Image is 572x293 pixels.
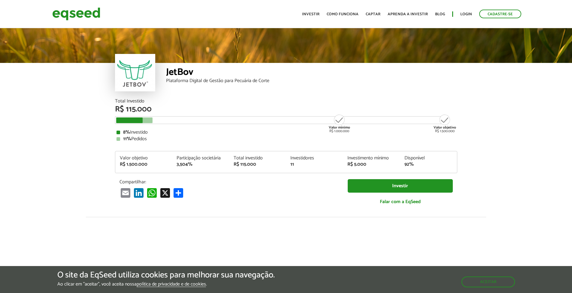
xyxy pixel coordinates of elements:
div: JetBov [166,67,457,78]
div: Investimento mínimo [347,156,395,161]
a: Share [172,188,184,198]
a: Email [120,188,132,198]
div: Investidores [290,156,338,161]
a: Investir [302,12,319,16]
img: EqSeed [52,6,100,22]
div: Total investido [234,156,282,161]
strong: Valor objetivo [434,125,456,130]
div: 3,504% [177,162,225,167]
a: Blog [435,12,445,16]
div: Plataforma Digital de Gestão para Pecuária de Corte [166,78,457,83]
div: R$ 1.000.000 [328,114,351,133]
div: R$ 115.000 [234,162,282,167]
h5: O site da EqSeed utiliza cookies para melhorar sua navegação. [57,271,275,280]
a: Login [460,12,472,16]
a: Aprenda a investir [388,12,428,16]
div: R$ 5.000 [347,162,395,167]
div: Participação societária [177,156,225,161]
a: Investir [348,179,453,193]
div: Disponível [404,156,452,161]
div: Valor objetivo [120,156,168,161]
p: Ao clicar em "aceitar", você aceita nossa . [57,281,275,287]
a: política de privacidade e de cookies [137,282,206,287]
a: Captar [366,12,380,16]
div: R$ 115.000 [115,105,457,113]
div: 92% [404,162,452,167]
div: R$ 1.500.000 [434,114,456,133]
strong: Valor mínimo [329,125,350,130]
div: R$ 1.500.000 [120,162,168,167]
a: WhatsApp [146,188,158,198]
a: Falar com a EqSeed [348,196,453,208]
a: Como funciona [327,12,359,16]
p: Compartilhar: [120,179,339,185]
div: Investido [117,130,456,135]
a: X [159,188,171,198]
div: Pedidos [117,137,456,141]
a: Cadastre-se [479,10,521,18]
div: 11 [290,162,338,167]
strong: 11% [123,135,131,143]
strong: 8% [123,128,130,136]
div: Total Investido [115,99,457,104]
button: Aceitar [462,277,515,287]
a: LinkedIn [133,188,145,198]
